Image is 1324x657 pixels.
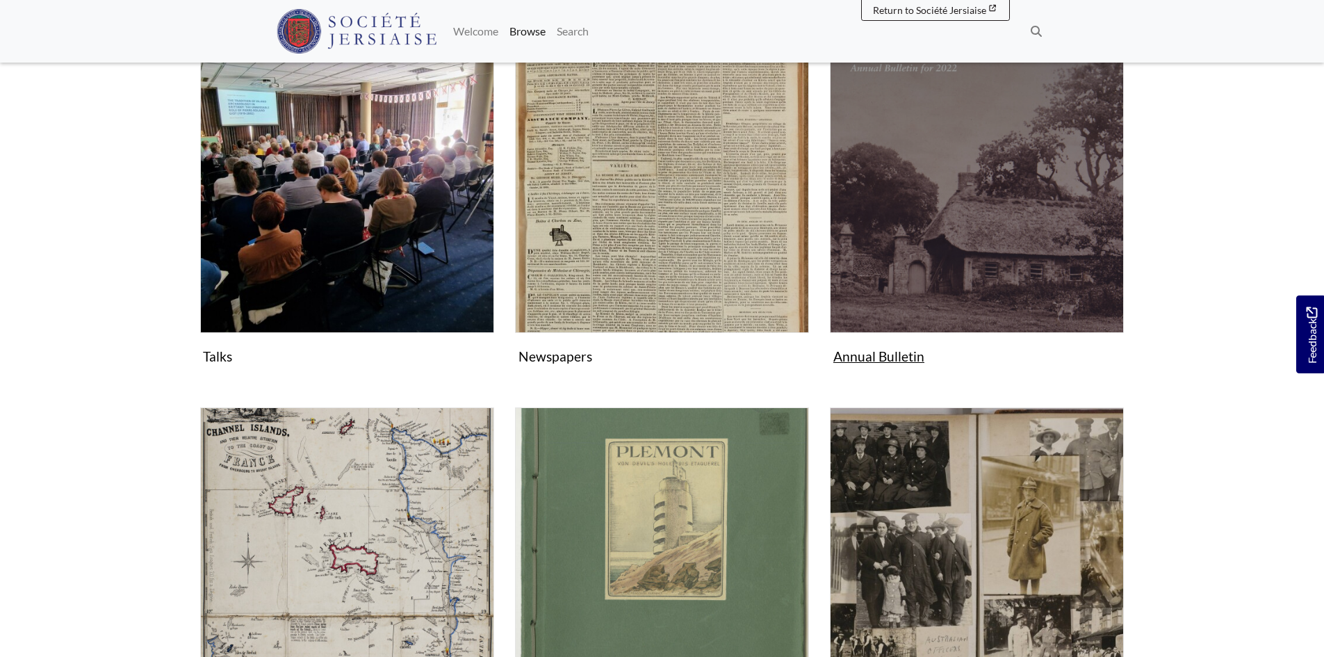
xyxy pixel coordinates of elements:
[504,17,551,45] a: Browse
[277,9,437,54] img: Société Jersiaise
[551,17,594,45] a: Search
[873,4,986,16] span: Return to Société Jersiaise
[515,39,809,370] a: Newspapers Newspapers
[277,6,437,57] a: Société Jersiaise logo
[1303,307,1320,364] span: Feedback
[1296,295,1324,373] a: Would you like to provide feedback?
[190,39,505,391] div: Subcollection
[830,39,1124,370] a: Annual Bulletin Annual Bulletin
[200,39,494,333] img: Talks
[819,39,1134,391] div: Subcollection
[505,39,819,391] div: Subcollection
[830,39,1124,333] img: Annual Bulletin
[515,39,809,333] img: Newspapers
[200,39,494,370] a: Talks Talks
[448,17,504,45] a: Welcome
